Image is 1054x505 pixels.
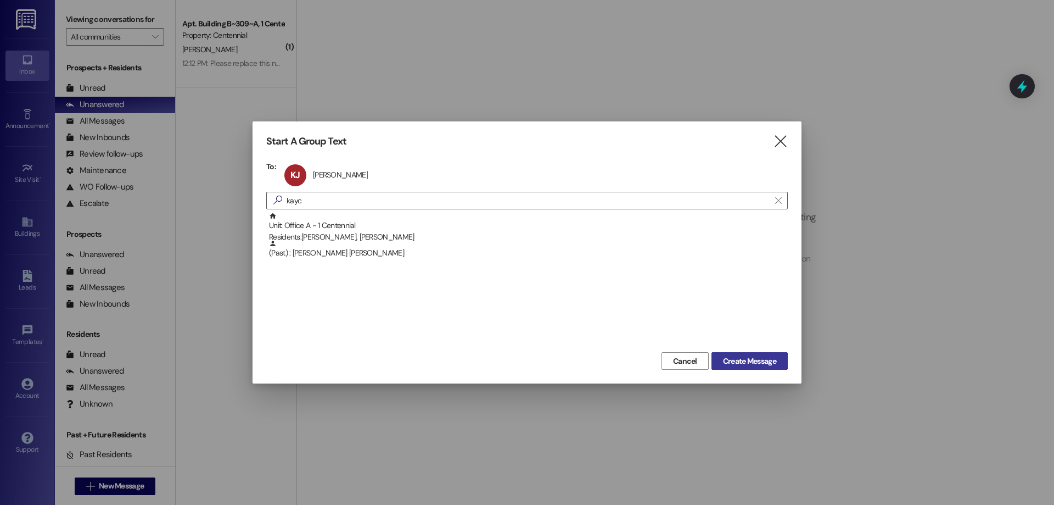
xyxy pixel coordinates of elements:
[313,170,368,180] div: [PERSON_NAME]
[711,352,788,370] button: Create Message
[290,169,300,181] span: KJ
[266,212,788,240] div: Unit: Office A - 1 CentennialResidents:[PERSON_NAME], [PERSON_NAME]
[269,231,788,243] div: Residents: [PERSON_NAME], [PERSON_NAME]
[723,356,776,367] span: Create Message
[661,352,709,370] button: Cancel
[773,136,788,147] i: 
[269,195,287,206] i: 
[269,212,788,243] div: Unit: Office A - 1 Centennial
[287,193,770,208] input: Search for any contact or apartment
[266,162,276,171] h3: To:
[269,240,788,259] div: (Past) : [PERSON_NAME] [PERSON_NAME]
[770,192,787,209] button: Clear text
[673,356,697,367] span: Cancel
[266,240,788,267] div: (Past) : [PERSON_NAME] [PERSON_NAME]
[775,196,781,205] i: 
[266,135,346,148] h3: Start A Group Text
